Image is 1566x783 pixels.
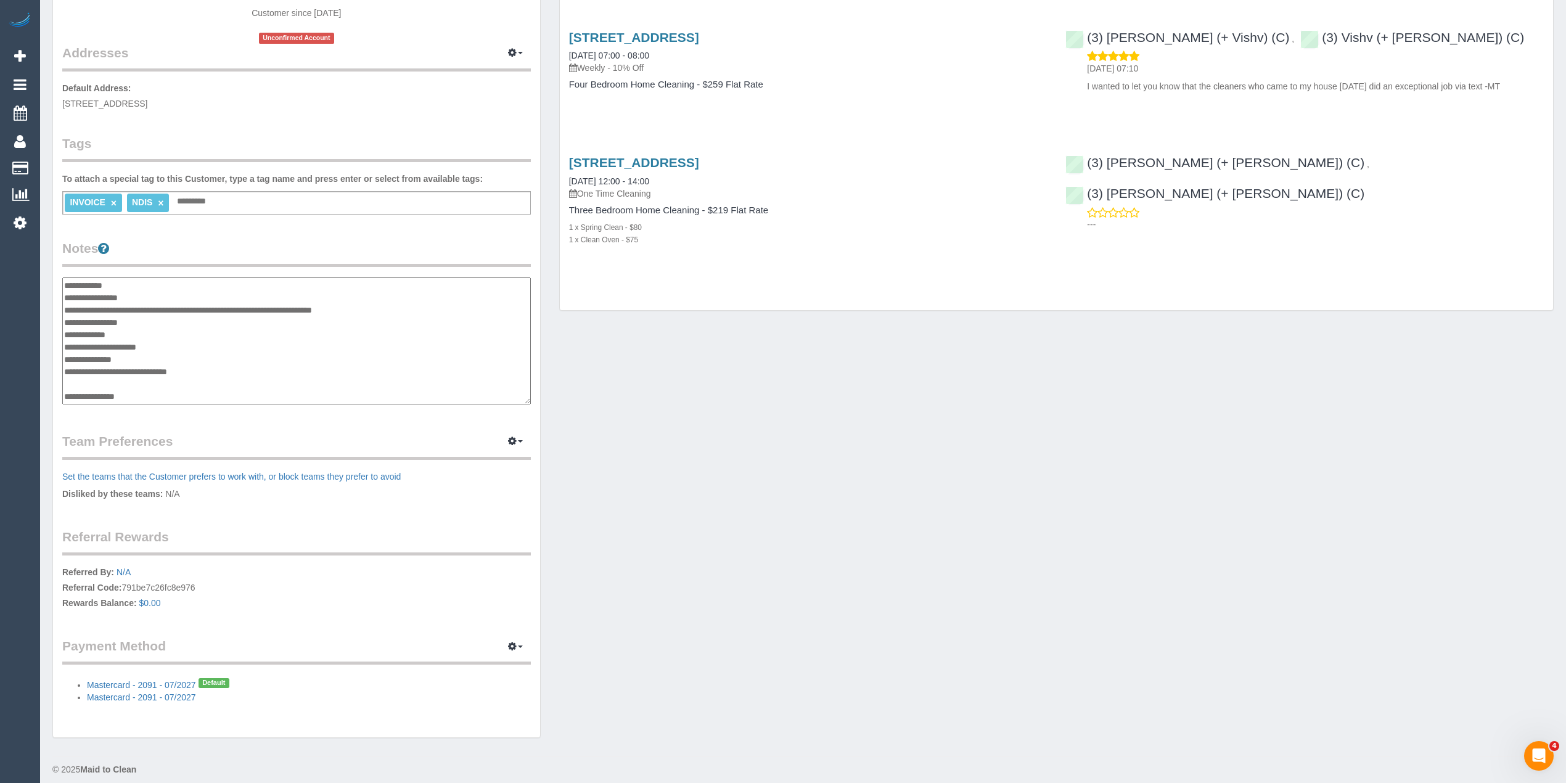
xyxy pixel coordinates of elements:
img: Automaid Logo [7,12,32,30]
strong: Maid to Clean [80,765,136,774]
a: Set the teams that the Customer prefers to work with, or block teams they prefer to avoid [62,472,401,482]
a: [DATE] 07:00 - 08:00 [569,51,649,60]
a: N/A [117,567,131,577]
iframe: Intercom live chat [1524,741,1554,771]
small: 1 x Spring Clean - $80 [569,223,642,232]
p: Weekly - 10% Off [569,62,1047,74]
p: [DATE] 07:10 [1087,62,1544,75]
span: NDIS [132,197,152,207]
span: Default [199,678,229,688]
p: One Time Cleaning [569,187,1047,200]
p: --- [1087,218,1544,231]
a: $0.00 [139,598,161,608]
legend: Tags [62,134,531,162]
span: [STREET_ADDRESS] [62,99,147,109]
p: I wanted to let you know that the cleaners who came to my house [DATE] did an exceptional job via... [1087,80,1544,92]
legend: Notes [62,239,531,267]
legend: Referral Rewards [62,528,531,555]
a: [STREET_ADDRESS] [569,30,699,44]
span: , [1292,34,1294,44]
span: INVOICE [70,197,105,207]
legend: Payment Method [62,637,531,665]
a: (3) Vishv (+ [PERSON_NAME]) (C) [1300,30,1524,44]
a: × [111,198,117,208]
h4: Three Bedroom Home Cleaning - $219 Flat Rate [569,205,1047,216]
small: 1 x Clean Oven - $75 [569,236,638,244]
span: N/A [165,489,179,499]
label: Referral Code: [62,581,121,594]
span: Unconfirmed Account [259,33,334,43]
a: [DATE] 12:00 - 14:00 [569,176,649,186]
label: Disliked by these teams: [62,488,163,500]
label: To attach a special tag to this Customer, type a tag name and press enter or select from availabl... [62,173,483,185]
p: 791be7c26fc8e976 [62,566,531,612]
a: (3) [PERSON_NAME] (+ Vishv) (C) [1065,30,1289,44]
span: , [1367,159,1369,169]
a: × [158,198,163,208]
label: Rewards Balance: [62,597,137,609]
h4: Four Bedroom Home Cleaning - $259 Flat Rate [569,80,1047,90]
a: Mastercard - 2091 - 07/2027 [87,692,196,702]
legend: Team Preferences [62,432,531,460]
label: Referred By: [62,566,114,578]
span: Customer since [DATE] [252,8,341,18]
a: [STREET_ADDRESS] [569,155,699,170]
a: (3) [PERSON_NAME] (+ [PERSON_NAME]) (C) [1065,155,1364,170]
a: Mastercard - 2091 - 07/2027 [87,680,196,690]
a: (3) [PERSON_NAME] (+ [PERSON_NAME]) (C) [1065,186,1364,200]
label: Default Address: [62,82,131,94]
div: © 2025 [52,763,1554,776]
span: 4 [1549,741,1559,751]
